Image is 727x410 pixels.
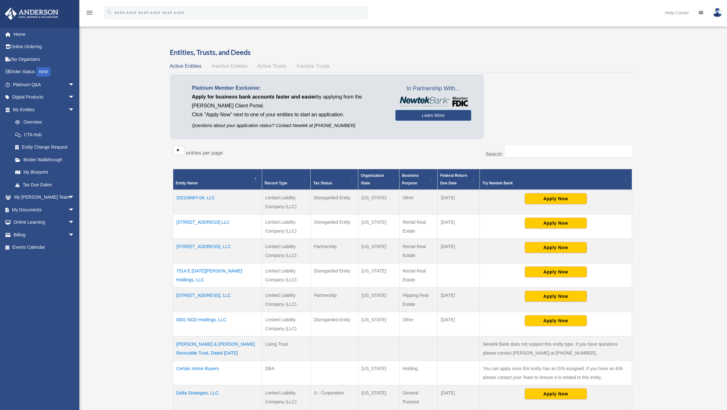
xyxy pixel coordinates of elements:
[358,263,399,287] td: [US_STATE]
[262,287,311,312] td: Limited Liability Company (LLC)
[4,66,84,79] a: Order StatusNEW
[106,9,113,16] i: search
[358,287,399,312] td: [US_STATE]
[297,63,329,69] span: Inactive Trusts
[173,214,262,239] td: [STREET_ADDRESS] LLC
[9,166,81,179] a: My Blueprint
[173,336,262,361] td: [PERSON_NAME] & [PERSON_NAME] Revocable Trust, Dated [DATE]
[4,191,84,204] a: My [PERSON_NAME] Teamarrow_drop_down
[68,228,81,241] span: arrow_drop_down
[262,336,311,361] td: Living Trust
[482,179,622,187] span: Try Newtek Bank
[4,53,84,66] a: Tax Organizers
[173,287,262,312] td: [STREET_ADDRESS], LLC
[265,181,287,185] span: Record Type
[262,263,311,287] td: Limited Liability Company (LLC)
[262,214,311,239] td: Limited Liability Company (LLC)
[173,239,262,263] td: [STREET_ADDRESS], LLC
[438,214,480,239] td: [DATE]
[170,48,635,57] h3: Entities, Trusts, and Deeds
[68,91,81,104] span: arrow_drop_down
[173,385,262,409] td: Delta Strategies, LLC
[9,178,81,191] a: Tax Due Dates
[525,266,587,277] button: Apply Now
[358,239,399,263] td: [US_STATE]
[262,361,311,385] td: DBA
[479,169,632,190] th: Try Newtek Bank : Activate to sort
[486,151,503,157] label: Search:
[438,169,480,190] th: Federal Return Due Date: Activate to sort
[399,190,438,215] td: Other
[399,214,438,239] td: Rental Real Estate
[262,190,311,215] td: Limited Liability Company (LLC)
[358,312,399,336] td: [US_STATE]
[4,103,81,116] a: My Entitiesarrow_drop_down
[170,63,202,69] span: Active Entities
[311,312,358,336] td: Disregarded Entity
[440,173,467,185] span: Federal Return Due Date
[438,312,480,336] td: [DATE]
[358,214,399,239] td: [US_STATE]
[311,190,358,215] td: Disregarded Entity
[525,388,587,399] button: Apply Now
[311,385,358,409] td: S - Corporation
[4,216,84,229] a: Online Learningarrow_drop_down
[399,97,468,107] img: NewtekBankLogoSM.png
[68,216,81,229] span: arrow_drop_down
[192,84,386,93] p: Platinum Member Exclusive:
[438,287,480,312] td: [DATE]
[358,169,399,190] th: Organization State: Activate to sort
[4,241,84,254] a: Events Calendar
[399,263,438,287] td: Rental Real Estate
[358,190,399,215] td: [US_STATE]
[479,336,632,361] td: Newtek Bank does not support this entity type. If you have questions please contact [PERSON_NAME]...
[358,361,399,385] td: [US_STATE]
[192,110,386,119] p: Click "Apply Now" next to one of your entities to start an application.
[525,315,587,326] button: Apply Now
[4,203,84,216] a: My Documentsarrow_drop_down
[525,291,587,302] button: Apply Now
[192,122,386,130] p: Questions about your application status? Contact Newtek at [PHONE_NUMBER]
[9,128,81,141] a: CTA Hub
[713,8,722,17] img: User Pic
[86,11,93,16] a: menu
[399,385,438,409] td: General Purpose
[192,94,316,99] span: Apply for business bank accounts faster and easier
[173,190,262,215] td: 202106WY-04, LLC
[68,191,81,204] span: arrow_drop_down
[525,193,587,204] button: Apply Now
[361,173,384,185] span: Organization State
[402,173,419,185] span: Business Purpose
[9,116,78,129] a: Overview
[4,41,84,53] a: Online Ordering
[311,287,358,312] td: Partnership
[173,169,262,190] th: Entity Name: Activate to invert sorting
[262,385,311,409] td: Limited Liability Company (LLC)
[438,239,480,263] td: [DATE]
[399,239,438,263] td: Rental Real Estate
[311,263,358,287] td: Disregarded Entity
[4,78,84,91] a: Platinum Q&Aarrow_drop_down
[9,153,81,166] a: Binder Walkthrough
[68,78,81,91] span: arrow_drop_down
[9,141,81,154] a: Entity Change Request
[257,63,287,69] span: Active Trusts
[438,190,480,215] td: [DATE]
[311,239,358,263] td: Partnership
[438,385,480,409] td: [DATE]
[311,169,358,190] th: Tax Status: Activate to sort
[173,263,262,287] td: 7514 E [DATE][PERSON_NAME] Holdings, LLC
[262,239,311,263] td: Limited Liability Company (LLC)
[399,361,438,385] td: Holding
[192,93,386,110] p: by applying from the [PERSON_NAME] Client Portal.
[395,110,471,121] a: Learn More
[4,91,84,104] a: Digital Productsarrow_drop_down
[4,228,84,241] a: Billingarrow_drop_down
[4,28,84,41] a: Home
[262,312,311,336] td: Limited Liability Company (LLC)
[358,385,399,409] td: [US_STATE]
[176,181,198,185] span: Entity Name
[525,218,587,228] button: Apply Now
[173,312,262,336] td: 8301 NGD Holdings, LLC
[68,203,81,216] span: arrow_drop_down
